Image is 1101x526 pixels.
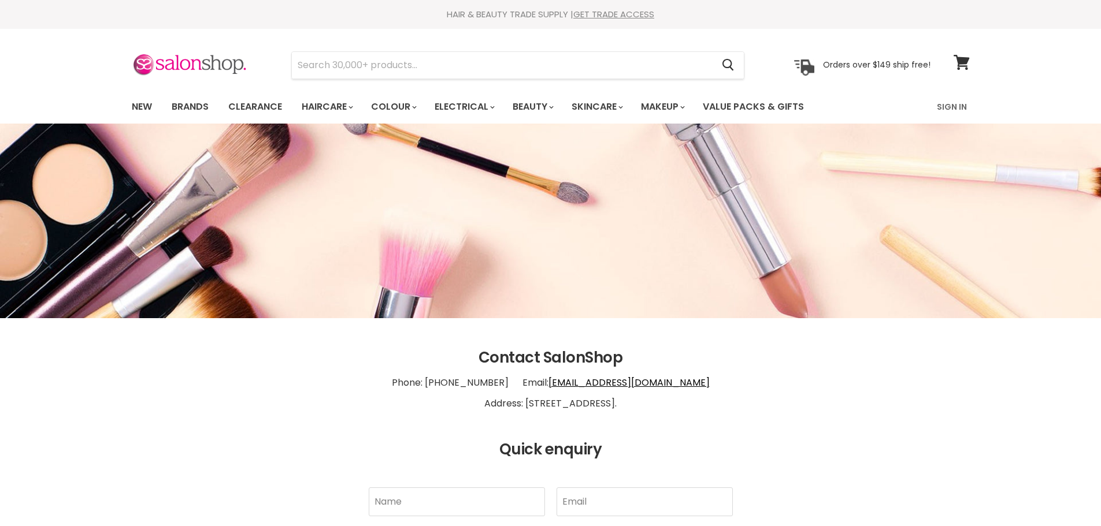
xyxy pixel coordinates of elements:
[573,8,654,20] a: GET TRADE ACCESS
[123,90,872,124] ul: Main menu
[132,349,970,367] h2: Contact SalonShop
[163,95,217,119] a: Brands
[426,95,502,119] a: Electrical
[694,95,813,119] a: Value Packs & Gifts
[291,51,744,79] form: Product
[117,90,984,124] nav: Main
[362,95,424,119] a: Colour
[930,95,974,119] a: Sign In
[563,95,630,119] a: Skincare
[117,9,984,20] div: HAIR & BEAUTY TRADE SUPPLY |
[220,95,291,119] a: Clearance
[123,95,161,119] a: New
[632,95,692,119] a: Makeup
[293,95,360,119] a: Haircare
[504,95,561,119] a: Beauty
[548,376,710,389] a: [EMAIL_ADDRESS][DOMAIN_NAME]
[292,52,713,79] input: Search
[713,52,744,79] button: Search
[132,367,970,420] p: Phone: [PHONE_NUMBER] Email: Address: [STREET_ADDRESS].
[132,441,970,458] h2: Quick enquiry
[823,59,931,70] p: Orders over $149 ship free!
